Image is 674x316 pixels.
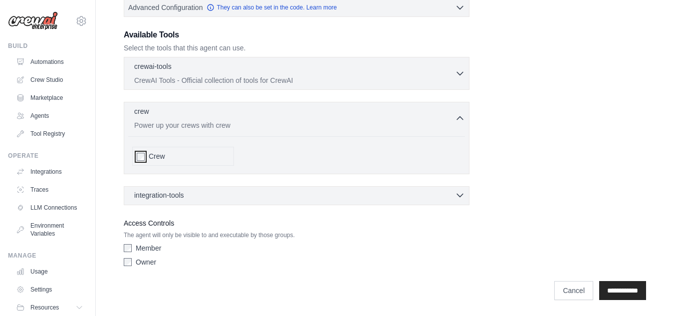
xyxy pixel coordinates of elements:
h3: Available Tools [124,29,469,41]
span: Resources [30,304,59,312]
p: The agent will only be visible to and executable by those groups. [124,231,469,239]
label: Access Controls [124,217,469,229]
div: Operate [8,152,87,160]
button: integration-tools [128,190,465,200]
p: Select the tools that this agent can use. [124,43,469,53]
p: crewai-tools [134,61,172,71]
div: Manage [8,252,87,260]
a: Environment Variables [12,218,87,242]
a: Marketplace [12,90,87,106]
a: Cancel [554,281,593,300]
a: Tool Registry [12,126,87,142]
a: LLM Connections [12,200,87,216]
a: Agents [12,108,87,124]
button: Resources [12,300,87,316]
a: They can also be set in the code. Learn more [207,3,337,11]
button: crew Power up your crews with crew [128,106,465,130]
p: crew [134,106,149,116]
p: CrewAI Tools - Official collection of tools for CrewAI [134,75,455,85]
a: Automations [12,54,87,70]
p: Power up your crews with crew [134,120,455,130]
span: Crew [149,151,165,161]
a: Crew Studio [12,72,87,88]
span: Advanced Configuration [128,2,203,12]
span: integration-tools [134,190,184,200]
img: Logo [8,11,58,30]
button: crewai-tools CrewAI Tools - Official collection of tools for CrewAI [128,61,465,85]
a: Traces [12,182,87,198]
label: Owner [136,257,156,267]
a: Integrations [12,164,87,180]
label: Member [136,243,161,253]
a: Settings [12,282,87,298]
a: Usage [12,264,87,280]
div: Build [8,42,87,50]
